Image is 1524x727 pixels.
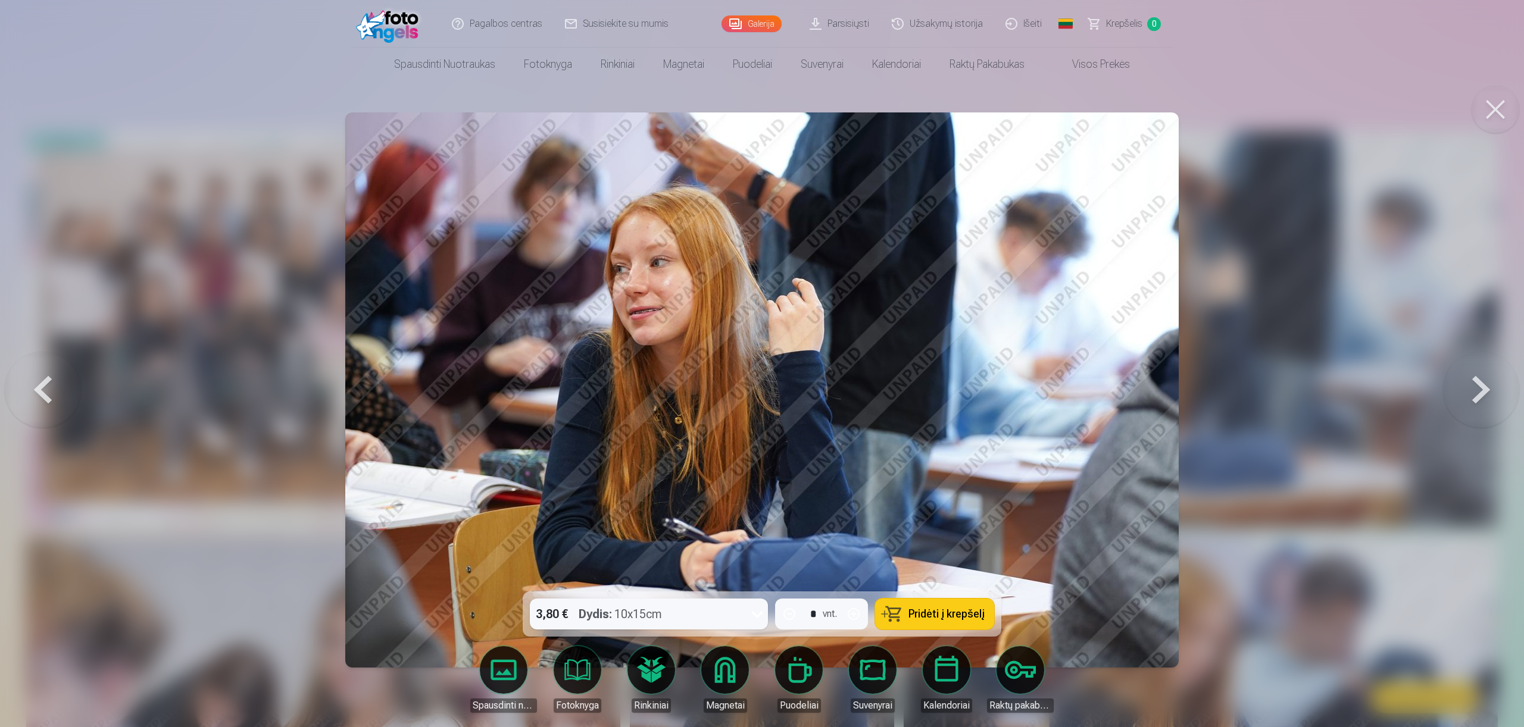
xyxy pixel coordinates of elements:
a: Raktų pakabukas [935,48,1039,81]
a: Galerija [722,15,782,32]
a: Magnetai [692,646,758,713]
a: Suvenyrai [786,48,858,81]
span: Pridėti į krepšelį [908,609,985,619]
a: Fotoknyga [510,48,586,81]
div: Fotoknyga [554,698,601,713]
div: 3,80 € [530,598,574,629]
a: Spausdinti nuotraukas [380,48,510,81]
button: Pridėti į krepšelį [875,598,994,629]
div: Kalendoriai [921,698,972,713]
a: Kalendoriai [858,48,935,81]
a: Puodeliai [766,646,832,713]
a: Magnetai [649,48,719,81]
strong: Dydis : [579,606,612,622]
a: Visos prekės [1039,48,1144,81]
a: Spausdinti nuotraukas [470,646,537,713]
a: Rinkiniai [618,646,685,713]
div: Puodeliai [777,698,821,713]
a: Kalendoriai [913,646,980,713]
span: 0 [1147,17,1161,31]
a: Suvenyrai [839,646,906,713]
a: Puodeliai [719,48,786,81]
img: /fa2 [356,5,424,43]
span: Krepšelis [1106,17,1142,31]
div: Magnetai [704,698,747,713]
a: Rinkiniai [586,48,649,81]
div: Raktų pakabukas [987,698,1054,713]
a: Fotoknyga [544,646,611,713]
div: Rinkiniai [632,698,671,713]
a: Raktų pakabukas [987,646,1054,713]
div: Spausdinti nuotraukas [470,698,537,713]
div: vnt. [823,607,837,621]
div: Suvenyrai [851,698,895,713]
div: 10x15cm [579,598,662,629]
